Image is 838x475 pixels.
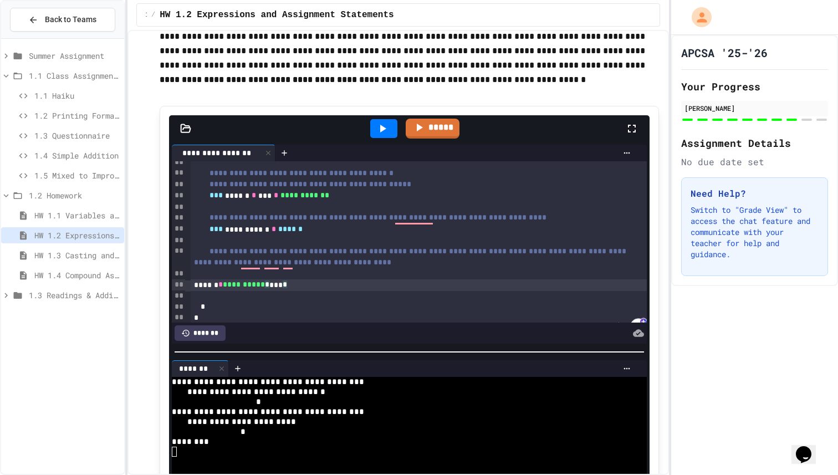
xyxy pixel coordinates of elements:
[681,79,828,94] h2: Your Progress
[29,50,120,62] span: Summer Assignment
[680,4,714,30] div: My Account
[34,170,120,181] span: 1.5 Mixed to Improper to Mixed Fraction
[681,155,828,168] div: No due date set
[10,8,115,32] button: Back to Teams
[34,90,120,101] span: 1.1 Haiku
[146,11,147,19] span: 1.2 Homework
[34,130,120,141] span: 1.3 Questionnaire
[34,210,120,221] span: HW 1.1 Variables and Data Types
[691,187,819,200] h3: Need Help?
[681,135,828,151] h2: Assignment Details
[691,205,819,260] p: Switch to "Grade View" to access the chat feature and communicate with your teacher for help and ...
[151,11,155,19] span: /
[191,21,647,336] div: To enrich screen reader interactions, please activate Accessibility in Grammarly extension settings
[45,14,96,25] span: Back to Teams
[681,45,768,60] h1: APCSA '25-'26
[34,150,120,161] span: 1.4 Simple Addition
[34,249,120,261] span: HW 1.3 Casting and Ranges of Variables
[34,110,120,121] span: 1.2 Printing Formatting
[160,8,394,22] span: HW 1.2 Expressions and Assignment Statements
[34,269,120,281] span: HW 1.4 Compound Assignment Operators
[29,190,120,201] span: 1.2 Homework
[684,103,825,113] div: [PERSON_NAME]
[791,431,827,464] iframe: chat widget
[29,289,120,301] span: 1.3 Readings & Additional Practice
[29,70,120,81] span: 1.1 Class Assignments
[34,229,120,241] span: HW 1.2 Expressions and Assignment Statements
